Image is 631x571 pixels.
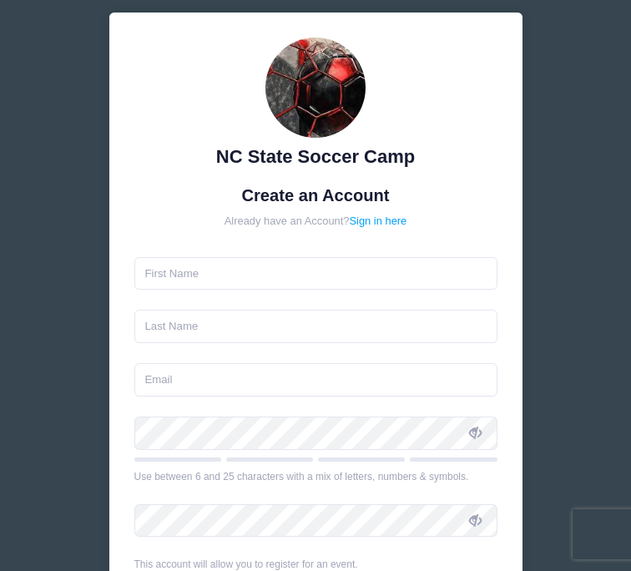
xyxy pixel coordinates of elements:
img: NC State Soccer Camp [265,38,366,138]
input: Last Name [134,310,497,343]
a: Sign in here [349,215,406,227]
input: Email [134,363,497,397]
h1: Create an Account [134,185,497,205]
input: First Name [134,257,497,291]
div: Use between 6 and 25 characters with a mix of letters, numbers & symbols. [134,469,497,484]
div: NC State Soccer Camp [134,143,497,170]
div: Already have an Account? [134,213,497,229]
